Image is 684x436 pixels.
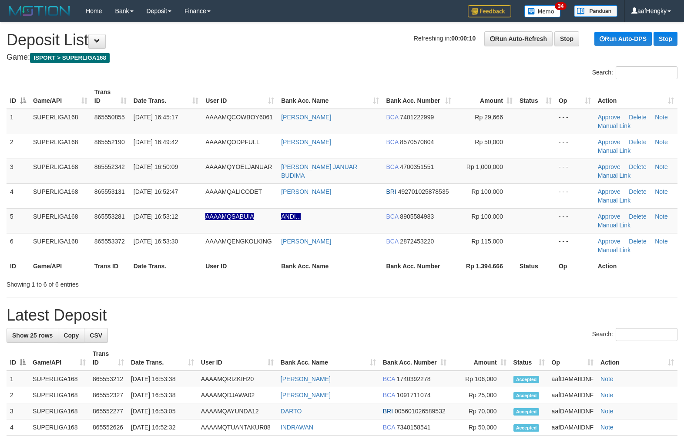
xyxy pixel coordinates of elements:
span: Accepted [513,376,540,383]
td: aafDAMAIIDNF [548,371,597,387]
td: aafDAMAIIDNF [548,387,597,403]
span: BCA [386,139,398,145]
td: 3 [7,403,29,419]
span: [DATE] 16:50:09 [134,163,178,170]
div: Showing 1 to 6 of 6 entries [7,277,278,289]
td: SUPERLIGA168 [29,371,89,387]
span: BCA [383,392,395,399]
a: Note [655,213,668,220]
th: Bank Acc. Name [278,258,382,274]
td: [DATE] 16:53:38 [127,371,198,387]
td: AAAAMQAYUNDA12 [198,403,277,419]
th: Bank Acc. Name: activate to sort column ascending [277,346,379,371]
label: Search: [592,66,677,79]
span: AAAAMQODPFULL [205,139,259,145]
th: Status [516,258,555,274]
span: Copy 7401222999 to clipboard [400,114,434,121]
span: AAAAMQYOELJANUAR [205,163,272,170]
a: Show 25 rows [7,328,58,343]
th: Trans ID: activate to sort column ascending [89,346,127,371]
a: Manual Link [598,147,631,154]
span: 865552190 [94,139,125,145]
td: 1 [7,371,29,387]
th: Amount: activate to sort column ascending [455,84,516,109]
td: aafDAMAIIDNF [548,403,597,419]
h1: Latest Deposit [7,307,677,324]
td: AAAAMQRIZKIH20 [198,371,277,387]
span: Copy 1740392278 to clipboard [397,375,431,382]
th: ID [7,258,30,274]
span: CSV [90,332,102,339]
a: ANDI... [281,213,301,220]
a: Run Auto-Refresh [484,31,553,46]
a: Delete [629,238,646,245]
td: SUPERLIGA168 [30,109,91,134]
td: 4 [7,183,30,208]
span: [DATE] 16:53:12 [134,213,178,220]
a: Manual Link [598,247,631,253]
th: ID: activate to sort column descending [7,84,30,109]
td: 865552327 [89,387,127,403]
span: 34 [555,2,567,10]
td: Rp 70,000 [450,403,510,419]
th: Rp 1.394.666 [455,258,516,274]
td: 865553212 [89,371,127,387]
td: 5 [7,208,30,233]
th: Date Trans.: activate to sort column ascending [130,84,202,109]
td: AAAAMQDJAWA02 [198,387,277,403]
td: - - - [555,159,594,183]
span: 865553281 [94,213,125,220]
th: ID: activate to sort column descending [7,346,29,371]
th: Action [594,258,677,274]
th: Action: activate to sort column ascending [594,84,677,109]
a: Approve [598,163,620,170]
a: CSV [84,328,108,343]
span: BCA [386,163,398,170]
span: Copy 2872453220 to clipboard [400,238,434,245]
td: [DATE] 16:53:05 [127,403,198,419]
a: Copy [58,328,84,343]
a: Delete [629,114,646,121]
th: User ID: activate to sort column ascending [202,84,278,109]
th: Date Trans. [130,258,202,274]
a: [PERSON_NAME] [281,375,331,382]
a: Manual Link [598,197,631,204]
a: [PERSON_NAME] [281,392,331,399]
span: Nama rekening ada tanda titik/strip, harap diedit [205,213,254,220]
span: Copy 8905584983 to clipboard [400,213,434,220]
span: AAAAMQENGKOLKING [205,238,272,245]
span: AAAAMQCOWBOY6061 [205,114,273,121]
th: Bank Acc. Number [382,258,455,274]
th: Action: activate to sort column ascending [597,346,677,371]
th: Op: activate to sort column ascending [555,84,594,109]
a: [PERSON_NAME] [281,114,331,121]
a: Stop [654,32,677,46]
h1: Deposit List [7,31,677,49]
td: Rp 106,000 [450,371,510,387]
a: Note [600,408,614,415]
img: Feedback.jpg [468,5,511,17]
span: BRI [383,408,393,415]
td: 4 [7,419,29,436]
a: Run Auto-DPS [594,32,652,46]
span: Copy 7340158541 to clipboard [397,424,431,431]
td: 1 [7,109,30,134]
td: 865552277 [89,403,127,419]
span: 865552342 [94,163,125,170]
th: Op [555,258,594,274]
input: Search: [616,328,677,341]
a: Delete [629,139,646,145]
span: 865550855 [94,114,125,121]
th: Trans ID [91,258,130,274]
th: Trans ID: activate to sort column ascending [91,84,130,109]
th: Game/API: activate to sort column ascending [29,346,89,371]
span: Copy 492701025878535 to clipboard [398,188,449,195]
a: [PERSON_NAME] JANUAR BUDIMA [281,163,357,179]
a: Delete [629,163,646,170]
td: SUPERLIGA168 [29,387,89,403]
label: Search: [592,328,677,341]
span: Rp 1,000,000 [466,163,503,170]
td: SUPERLIGA168 [30,134,91,159]
td: aafDAMAIIDNF [548,419,597,436]
th: Status: activate to sort column ascending [510,346,548,371]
